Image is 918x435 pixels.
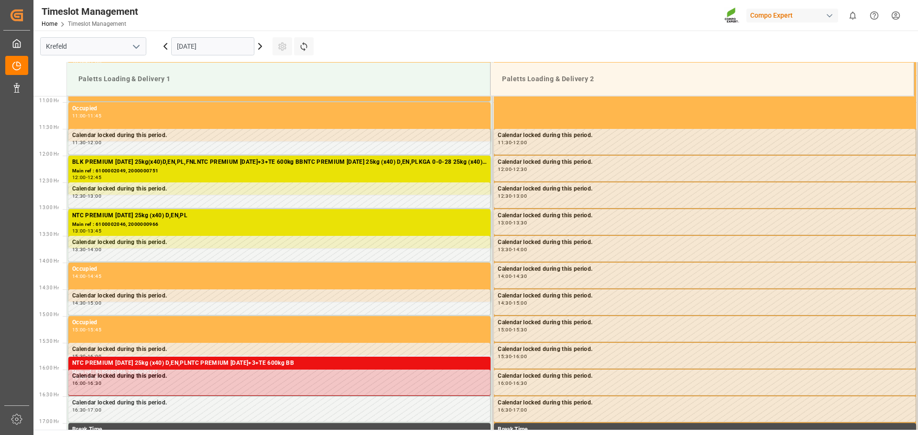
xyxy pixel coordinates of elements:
div: Break Time [498,425,912,435]
div: 14:00 [513,247,527,252]
div: Paletts Loading & Delivery 1 [75,70,482,88]
div: 17:00 [513,408,527,412]
div: 13:00 [72,229,86,233]
div: Main ref : 6100002046, 2000000966 [72,221,487,229]
div: Calendar locked during this period. [72,345,486,354]
div: - [86,274,87,278]
div: Calendar locked during this period. [498,238,912,247]
span: 16:00 Hr [39,365,59,371]
div: 12:00 [513,140,527,145]
div: 11:30 [498,140,512,145]
button: show 0 new notifications [842,5,863,26]
div: 12:30 [72,194,86,198]
div: - [86,301,87,305]
div: Calendar locked during this period. [498,371,912,381]
div: Calendar locked during this period. [498,291,912,301]
div: - [512,221,513,225]
div: 13:00 [513,194,527,198]
div: BLK PREMIUM [DATE] 25kg(x40)D,EN,PL,FNLNTC PREMIUM [DATE]+3+TE 600kg BBNTC PREMIUM [DATE] 25kg (x... [72,158,487,167]
div: Calendar locked during this period. [72,398,486,408]
button: Compo Expert [746,6,842,24]
div: 12:30 [513,167,527,171]
div: 15:00 [87,301,101,305]
div: Calendar locked during this period. [498,211,912,221]
div: Timeslot Management [42,4,138,19]
div: - [512,301,513,305]
div: Main ref : 6100002049, 2000000751 [72,167,487,175]
span: 14:30 Hr [39,285,59,290]
div: Break Time [72,425,487,435]
div: 16:00 [87,354,101,359]
div: - [86,194,87,198]
div: - [512,194,513,198]
div: Calendar locked during this period. [72,184,486,194]
div: - [512,381,513,385]
div: - [86,328,87,332]
div: Calendar locked during this period. [72,291,486,301]
span: 13:30 Hr [39,232,59,237]
div: - [512,274,513,278]
input: Type to search/select [40,37,146,55]
div: 13:30 [498,247,512,252]
div: 16:30 [87,381,101,385]
div: 11:00 [72,114,86,118]
div: 14:30 [498,301,512,305]
div: 16:30 [513,381,527,385]
div: Calendar locked during this period. [72,371,486,381]
div: - [86,229,87,233]
div: 14:00 [72,274,86,278]
div: 16:00 [498,381,512,385]
div: 15:30 [498,354,512,359]
span: 12:30 Hr [39,178,59,183]
div: - [512,167,513,171]
div: 15:00 [72,328,86,332]
div: 13:30 [513,221,527,225]
div: Compo Expert [746,9,838,22]
span: 14:00 Hr [39,258,59,264]
div: - [86,140,87,145]
div: Calendar locked during this period. [498,398,912,408]
div: 15:30 [72,354,86,359]
div: 14:30 [513,274,527,278]
div: 13:00 [498,221,512,225]
span: 11:00 Hr [39,98,59,103]
div: - [86,354,87,359]
div: Calendar locked during this period. [72,238,486,247]
div: 17:00 [87,408,101,412]
div: Calendar locked during this period. [498,158,912,167]
div: Calendar locked during this period. [498,265,912,274]
div: Paletts Loading & Delivery 2 [498,70,906,88]
div: 12:00 [498,167,512,171]
div: - [86,381,87,385]
div: 14:00 [87,247,101,252]
div: Occupied [72,318,487,328]
div: - [86,175,87,180]
div: - [86,247,87,252]
div: Calendar locked during this period. [72,131,486,140]
div: 11:45 [87,114,101,118]
div: - [86,408,87,412]
button: Help Center [863,5,885,26]
div: Calendar locked during this period. [498,131,912,140]
div: 16:00 [513,354,527,359]
button: open menu [129,39,143,54]
div: - [512,408,513,412]
div: 11:30 [72,140,86,145]
div: 15:30 [513,328,527,332]
span: 11:30 Hr [39,125,59,130]
div: - [512,247,513,252]
span: 12:00 Hr [39,151,59,157]
div: 13:45 [87,229,101,233]
span: 15:00 Hr [39,312,59,317]
div: 16:30 [498,408,512,412]
span: 17:00 Hr [39,419,59,424]
div: NTC PREMIUM [DATE] 25kg (x40) D,EN,PL [72,211,487,221]
div: Calendar locked during this period. [498,184,912,194]
span: 15:30 Hr [39,339,59,344]
div: Main ref : 6100002066, 2000000221 [72,368,487,376]
div: 15:45 [87,328,101,332]
div: 15:00 [498,328,512,332]
div: 12:45 [87,175,101,180]
div: - [512,354,513,359]
span: 13:00 Hr [39,205,59,210]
